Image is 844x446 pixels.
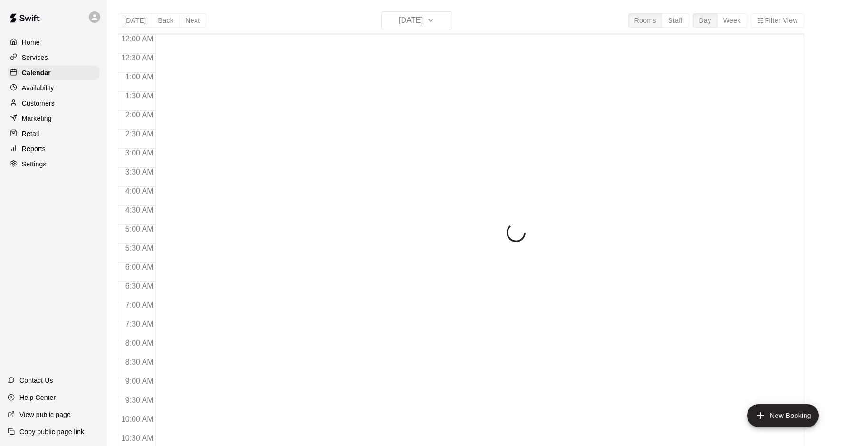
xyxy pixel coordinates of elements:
[19,410,71,419] p: View public page
[8,111,99,126] a: Marketing
[8,142,99,156] a: Reports
[119,415,156,423] span: 10:00 AM
[22,114,52,123] p: Marketing
[8,81,99,95] a: Availability
[119,35,156,43] span: 12:00 AM
[747,404,819,427] button: add
[22,98,55,108] p: Customers
[22,38,40,47] p: Home
[119,434,156,442] span: 10:30 AM
[123,73,156,81] span: 1:00 AM
[123,187,156,195] span: 4:00 AM
[123,282,156,290] span: 6:30 AM
[22,53,48,62] p: Services
[123,130,156,138] span: 2:30 AM
[8,35,99,49] a: Home
[119,54,156,62] span: 12:30 AM
[8,157,99,171] a: Settings
[123,111,156,119] span: 2:00 AM
[123,396,156,404] span: 9:30 AM
[123,149,156,157] span: 3:00 AM
[123,206,156,214] span: 4:30 AM
[22,83,54,93] p: Availability
[19,376,53,385] p: Contact Us
[123,263,156,271] span: 6:00 AM
[19,393,56,402] p: Help Center
[22,68,51,78] p: Calendar
[123,377,156,385] span: 9:00 AM
[123,92,156,100] span: 1:30 AM
[123,301,156,309] span: 7:00 AM
[8,96,99,110] a: Customers
[123,225,156,233] span: 5:00 AM
[123,358,156,366] span: 8:30 AM
[123,168,156,176] span: 3:30 AM
[123,244,156,252] span: 5:30 AM
[22,159,47,169] p: Settings
[8,50,99,65] a: Services
[8,126,99,141] a: Retail
[123,339,156,347] span: 8:00 AM
[22,129,39,138] p: Retail
[123,320,156,328] span: 7:30 AM
[22,144,46,154] p: Reports
[8,66,99,80] a: Calendar
[19,427,84,436] p: Copy public page link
